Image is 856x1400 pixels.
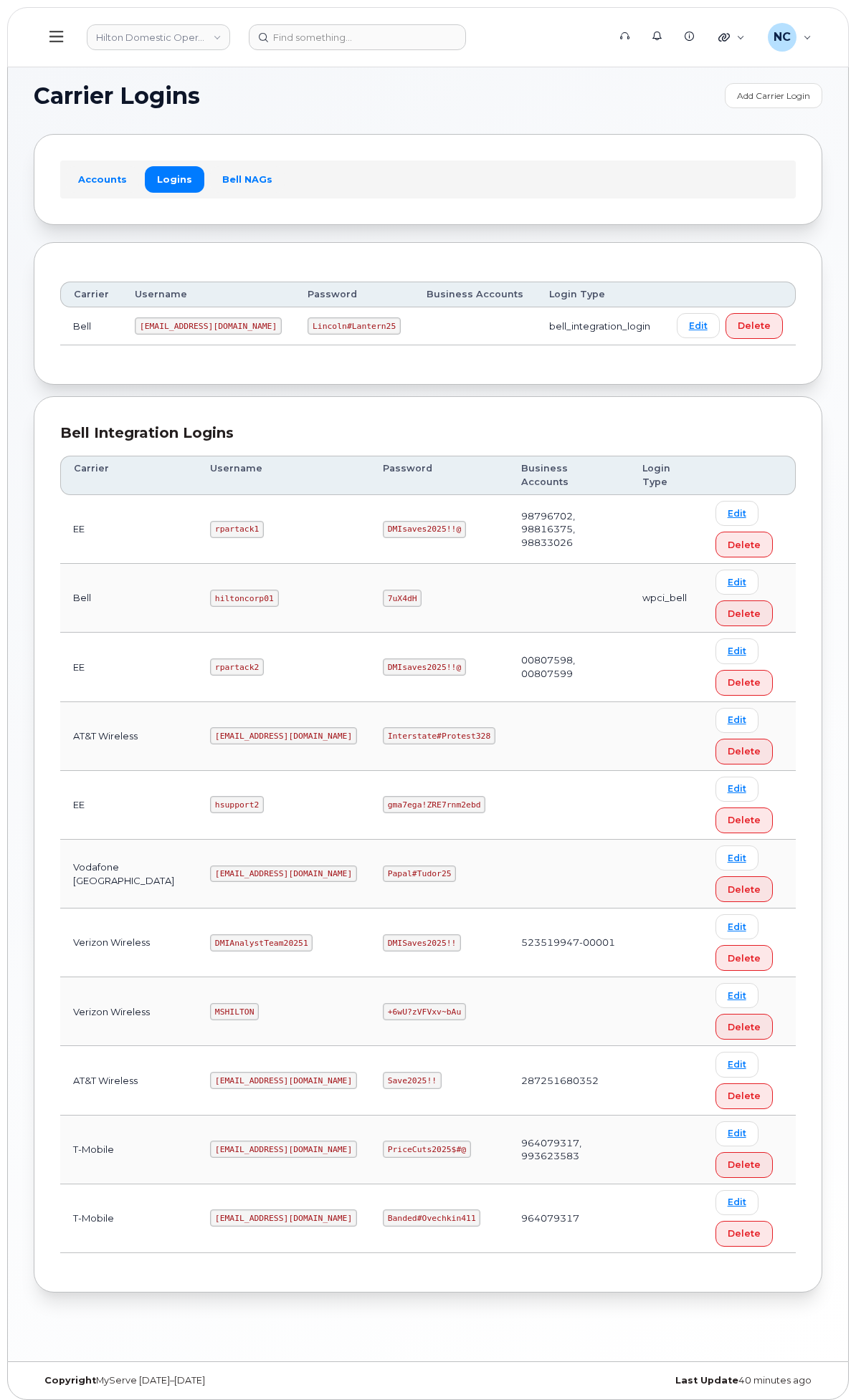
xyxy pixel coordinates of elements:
td: EE [60,771,197,840]
div: MyServe [DATE]–[DATE] [34,1375,428,1386]
code: DMIsaves2025!!@ [383,521,466,538]
button: Delete [715,945,773,971]
span: Delete [728,883,761,896]
a: Edit [677,313,720,338]
span: Delete [728,951,761,965]
a: Edit [715,983,758,1008]
a: Edit [715,777,758,802]
a: Accounts [66,166,139,192]
td: T-Mobile [60,1184,197,1253]
span: Delete [738,319,771,332]
button: Delete [715,1083,773,1109]
th: Password [370,456,508,495]
th: Login Type [536,282,663,307]
a: Edit [715,1121,758,1146]
strong: Copyright [44,1375,96,1386]
a: Logins [145,166,204,192]
td: 523519947-00001 [508,908,629,977]
button: Delete [715,532,773,557]
a: Bell NAGs [210,166,285,192]
span: Delete [728,676,761,689]
th: Login Type [629,456,702,495]
button: Delete [715,1014,773,1040]
td: 287251680352 [508,1046,629,1115]
strong: Last Update [675,1375,738,1386]
a: Edit [715,845,758,871]
code: PriceCuts2025$#@ [383,1141,471,1158]
a: Edit [715,708,758,733]
td: 964079317, 993623583 [508,1116,629,1184]
td: Verizon Wireless [60,908,197,977]
span: Delete [728,1158,761,1171]
code: DMIAnalystTeam20251 [210,934,313,951]
span: Delete [728,607,761,620]
code: Banded#Ovechkin411 [383,1209,480,1227]
code: [EMAIL_ADDRESS][DOMAIN_NAME] [210,727,357,744]
a: Edit [715,1190,758,1215]
button: Delete [715,1221,773,1247]
td: bell_integration_login [536,307,663,345]
button: Delete [726,313,783,339]
code: gma7ega!ZRE7rnm2ebd [383,796,485,813]
code: MSHILTON [210,1003,259,1020]
span: Delete [728,1227,761,1240]
code: Papal#Tudor25 [383,866,456,883]
td: wpci_bell [629,564,702,633]
div: 40 minutes ago [428,1375,822,1386]
code: rpartack2 [210,658,264,676]
code: [EMAIL_ADDRESS][DOMAIN_NAME] [210,1141,357,1158]
td: Verizon Wireless [60,977,197,1046]
td: T-Mobile [60,1116,197,1184]
td: AT&T Wireless [60,702,197,771]
a: Add Carrier Login [725,83,822,108]
button: Delete [715,876,773,902]
span: Delete [728,1020,761,1034]
span: Delete [728,744,761,758]
code: Save2025!! [383,1072,442,1089]
button: Delete [715,670,773,696]
code: rpartack1 [210,521,264,538]
a: Edit [715,501,758,526]
span: Delete [728,538,761,552]
button: Delete [715,807,773,833]
code: Interstate#Protest328 [383,727,495,744]
td: Bell [60,307,122,345]
td: Bell [60,564,197,633]
th: Username [197,456,370,495]
th: Password [295,282,414,307]
th: Business Accounts [414,282,536,307]
button: Delete [715,600,773,626]
button: Delete [715,739,773,764]
td: AT&T Wireless [60,1046,197,1115]
span: Delete [728,813,761,827]
code: hiltoncorp01 [210,590,278,607]
a: Edit [715,914,758,939]
td: EE [60,495,197,564]
code: 7uX4dH [383,590,422,607]
a: Edit [715,638,758,663]
code: [EMAIL_ADDRESS][DOMAIN_NAME] [135,317,282,335]
code: DMIsaves2025!!@ [383,658,466,676]
div: Bell Integration Logins [60,423,796,444]
button: Delete [715,1152,773,1178]
a: Edit [715,570,758,595]
code: Lincoln#Lantern25 [308,317,401,335]
th: Carrier [60,456,197,495]
code: [EMAIL_ADDRESS][DOMAIN_NAME] [210,1072,357,1089]
td: 964079317 [508,1184,629,1253]
th: Username [122,282,295,307]
td: EE [60,633,197,701]
code: hsupport2 [210,796,264,813]
code: +6wU?zVFVxv~bAu [383,1003,466,1020]
span: Carrier Logins [34,85,200,107]
th: Carrier [60,282,122,307]
td: 00807598, 00807599 [508,633,629,701]
code: [EMAIL_ADDRESS][DOMAIN_NAME] [210,866,357,883]
span: Delete [728,1089,761,1103]
a: Edit [715,1052,758,1077]
th: Business Accounts [508,456,629,495]
td: Vodafone [GEOGRAPHIC_DATA] [60,840,197,908]
code: [EMAIL_ADDRESS][DOMAIN_NAME] [210,1209,357,1227]
td: 98796702, 98816375, 98833026 [508,495,629,564]
code: DMISaves2025!! [383,934,461,951]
